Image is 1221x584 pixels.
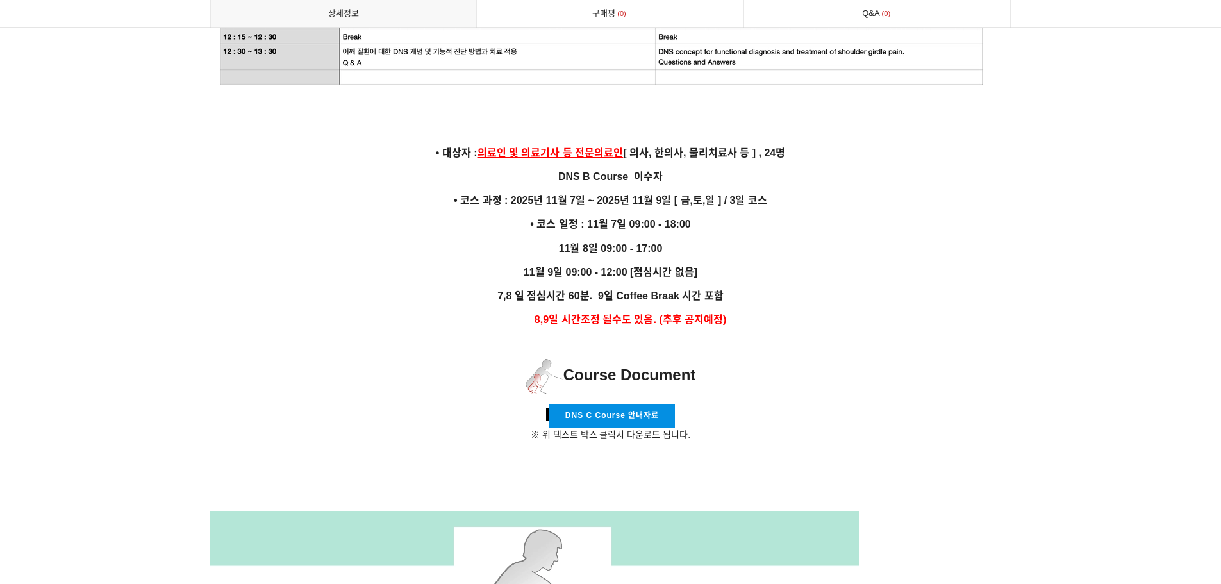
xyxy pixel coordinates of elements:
[549,404,675,428] a: DNS C Course 안내자료
[526,358,563,394] img: 1597e3e65a0d2.png
[559,243,663,254] strong: 11월 8일 09:00 - 17:00
[526,366,696,383] span: Course Document
[558,171,663,182] strong: DNS B Course 이수자
[454,195,767,206] strong: • 코스 과정 : 2025년 11월 7일 ~ 2025년 11월 9일 [ 금,토,일 ] / 3일 코스
[615,7,628,21] span: 0
[436,147,786,158] strong: • 대상자 : [ 의사, 한의사, 물리치료사 등 ] , 24명
[535,314,727,325] span: 8,9일 시간조정 될수도 있음. (추후 공지예정)
[565,411,659,420] span: DNS C Course 안내자료
[524,267,697,278] strong: 11월 9일 09:00 - 12:00 [점심시간 없음]
[530,219,690,229] strong: • 코스 일정 : 11월 7일 09:00 - 18:00
[531,430,690,440] span: ※ 위 텍스트 박스 클릭시 다운로드 됩니다.
[497,290,724,301] strong: 7,8 일 점심시간 60분. 9일 Coffee Braak 시간 포함
[880,7,893,21] span: 0
[478,147,624,158] u: 의료인 및 의료기사 등 전문의료인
